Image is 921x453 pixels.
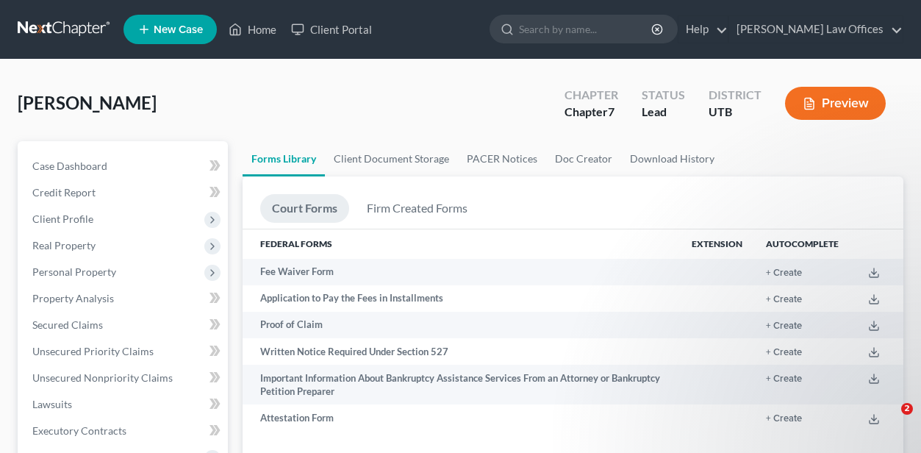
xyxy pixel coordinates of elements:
[565,104,618,121] div: Chapter
[32,292,114,304] span: Property Analysis
[729,16,903,43] a: [PERSON_NAME] Law Offices
[21,391,228,418] a: Lawsuits
[32,186,96,199] span: Credit Report
[21,153,228,179] a: Case Dashboard
[284,16,379,43] a: Client Portal
[243,229,680,259] th: Federal Forms
[32,424,126,437] span: Executory Contracts
[355,194,479,223] a: Firm Created Forms
[754,229,850,259] th: Autocomplete
[546,141,621,176] a: Doc Creator
[785,87,886,120] button: Preview
[901,403,913,415] span: 2
[243,338,680,365] td: Written Notice Required Under Section 527
[32,318,103,331] span: Secured Claims
[243,285,680,312] td: Application to Pay the Fees in Installments
[243,365,680,405] td: Important Information About Bankruptcy Assistance Services From an Attorney or Bankruptcy Petitio...
[458,141,546,176] a: PACER Notices
[680,229,754,259] th: Extension
[32,239,96,252] span: Real Property
[32,213,93,225] span: Client Profile
[21,179,228,206] a: Credit Report
[519,15,653,43] input: Search by name...
[21,418,228,444] a: Executory Contracts
[678,16,728,43] a: Help
[260,194,349,223] a: Court Forms
[243,259,680,285] td: Fee Waiver Form
[21,338,228,365] a: Unsecured Priority Claims
[21,312,228,338] a: Secured Claims
[21,285,228,312] a: Property Analysis
[154,24,203,35] span: New Case
[325,141,458,176] a: Client Document Storage
[621,141,723,176] a: Download History
[221,16,284,43] a: Home
[18,92,157,113] span: [PERSON_NAME]
[709,87,761,104] div: District
[32,160,107,172] span: Case Dashboard
[766,295,802,304] button: + Create
[21,365,228,391] a: Unsecured Nonpriority Claims
[709,104,761,121] div: UTB
[766,268,802,278] button: + Create
[243,312,680,338] td: Proof of Claim
[32,345,154,357] span: Unsecured Priority Claims
[565,87,618,104] div: Chapter
[642,87,685,104] div: Status
[32,398,72,410] span: Lawsuits
[642,104,685,121] div: Lead
[766,414,802,424] button: + Create
[32,265,116,278] span: Personal Property
[243,404,680,431] td: Attestation Form
[243,141,325,176] a: Forms Library
[608,104,614,118] span: 7
[871,403,906,438] iframe: Intercom live chat
[32,371,173,384] span: Unsecured Nonpriority Claims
